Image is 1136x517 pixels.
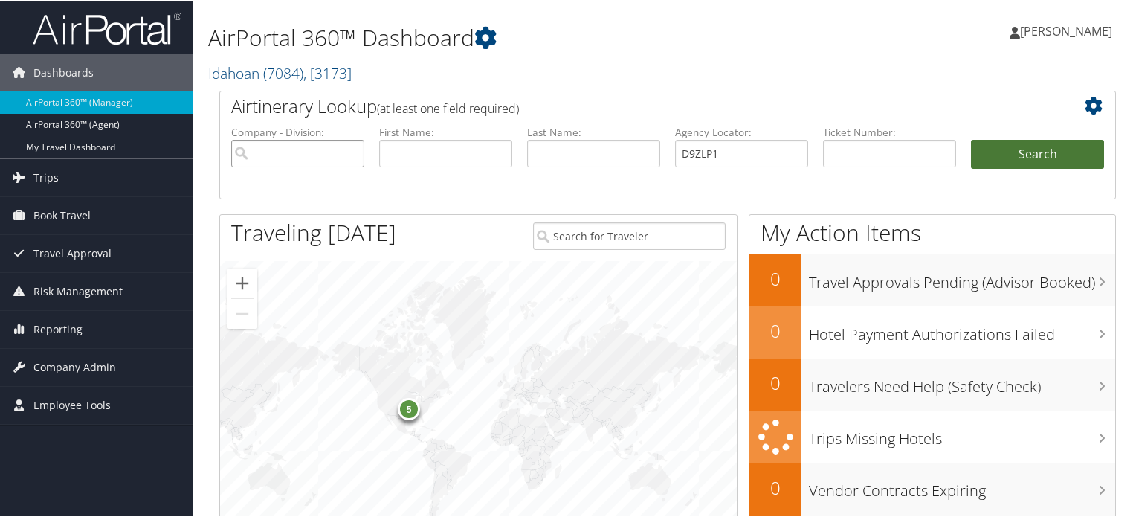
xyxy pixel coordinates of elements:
h1: My Action Items [749,216,1115,247]
h3: Trips Missing Hotels [809,420,1115,448]
button: Zoom out [227,298,257,327]
span: Risk Management [33,272,123,309]
a: 0Travel Approvals Pending (Advisor Booked) [749,253,1115,305]
h1: AirPortal 360™ Dashboard [208,21,821,52]
label: First Name: [379,123,512,138]
span: Employee Tools [33,385,111,423]
h2: 0 [749,474,801,499]
a: 0Vendor Contracts Expiring [749,462,1115,514]
div: 5 [398,396,420,419]
h2: 0 [749,265,801,290]
span: Reporting [33,309,83,347]
span: Dashboards [33,53,94,90]
button: Search [971,138,1104,168]
a: Idahoan [208,62,352,82]
span: Trips [33,158,59,195]
a: 0Travelers Need Help (Safety Check) [749,357,1115,409]
span: ( 7084 ) [263,62,303,82]
button: Zoom in [227,267,257,297]
h2: 0 [749,369,801,394]
img: airportal-logo.png [33,10,181,45]
h2: Airtinerary Lookup [231,92,1030,118]
span: [PERSON_NAME] [1020,22,1112,38]
a: 0Hotel Payment Authorizations Failed [749,305,1115,357]
h3: Hotel Payment Authorizations Failed [809,315,1115,344]
label: Company - Division: [231,123,364,138]
span: , [ 3173 ] [303,62,352,82]
a: [PERSON_NAME] [1010,7,1127,52]
span: Travel Approval [33,234,112,271]
h3: Travelers Need Help (Safety Check) [809,367,1115,396]
h3: Vendor Contracts Expiring [809,472,1115,500]
input: Search for Traveler [533,221,726,248]
span: Company Admin [33,347,116,385]
h3: Travel Approvals Pending (Advisor Booked) [809,263,1115,292]
h2: 0 [749,317,801,342]
h1: Traveling [DATE] [231,216,396,247]
span: Book Travel [33,196,91,233]
label: Agency Locator: [675,123,808,138]
span: (at least one field required) [377,99,519,115]
label: Last Name: [527,123,660,138]
a: Trips Missing Hotels [749,409,1115,462]
label: Ticket Number: [823,123,956,138]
